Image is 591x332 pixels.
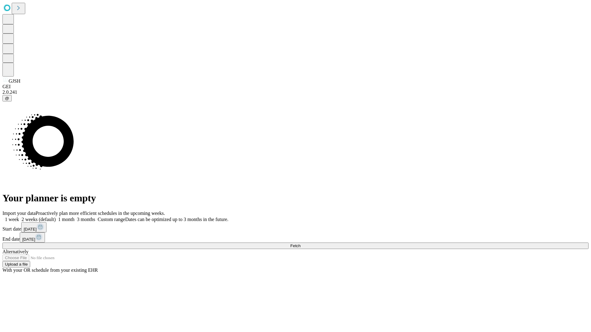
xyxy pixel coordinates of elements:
h1: Your planner is empty [2,192,589,204]
div: Start date [2,222,589,232]
span: GJSH [9,78,20,84]
span: Dates can be optimized up to 3 months in the future. [125,217,228,222]
button: Upload a file [2,261,30,267]
span: 2 weeks (default) [22,217,56,222]
button: [DATE] [20,232,45,243]
button: [DATE] [21,222,46,232]
span: Custom range [98,217,125,222]
span: 1 week [5,217,19,222]
button: @ [2,95,12,101]
span: Import your data [2,211,36,216]
div: GEI [2,84,589,89]
div: End date [2,232,589,243]
span: 3 months [77,217,95,222]
span: Proactively plan more efficient schedules in the upcoming weeks. [36,211,165,216]
span: Alternatively [2,249,28,254]
button: Fetch [2,243,589,249]
span: @ [5,96,9,101]
span: [DATE] [22,237,35,242]
span: [DATE] [24,227,37,231]
span: Fetch [290,243,300,248]
div: 2.0.241 [2,89,589,95]
span: With your OR schedule from your existing EHR [2,267,98,273]
span: 1 month [58,217,74,222]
